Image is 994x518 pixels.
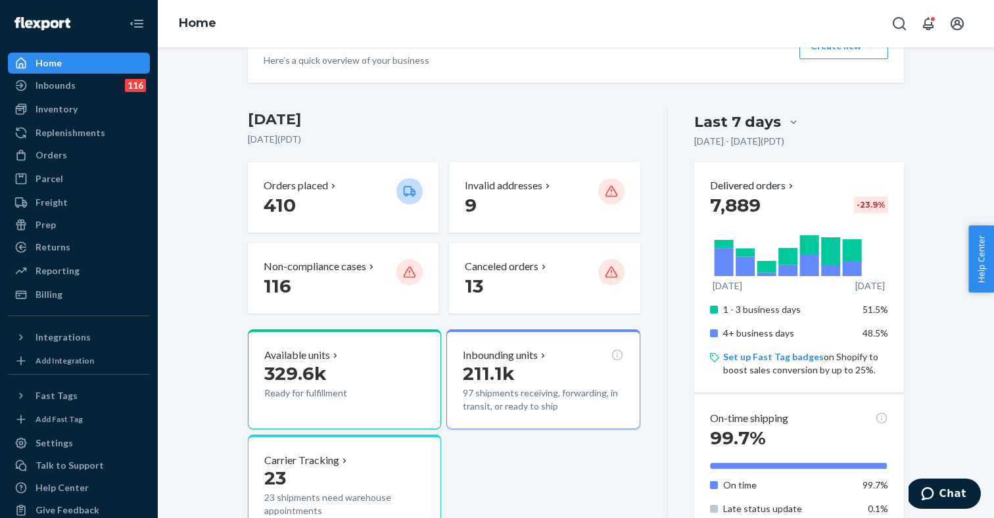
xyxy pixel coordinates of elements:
[8,477,150,498] a: Help Center
[868,503,888,514] span: 0.1%
[8,455,150,476] button: Talk to Support
[855,279,885,293] p: [DATE]
[710,178,796,193] button: Delivered orders
[723,303,853,316] p: 1 - 3 business days
[264,259,366,274] p: Non-compliance cases
[8,237,150,258] a: Returns
[35,459,104,472] div: Talk to Support
[8,99,150,120] a: Inventory
[723,351,824,362] a: Set up Fast Tag badges
[463,348,538,363] p: Inbounding units
[465,275,483,297] span: 13
[35,149,67,162] div: Orders
[8,168,150,189] a: Parcel
[35,355,94,366] div: Add Integration
[264,362,327,385] span: 329.6k
[465,259,538,274] p: Canceled orders
[8,433,150,454] a: Settings
[35,331,91,344] div: Integrations
[463,362,515,385] span: 211.1k
[968,225,994,293] button: Help Center
[35,103,78,116] div: Inventory
[264,491,425,517] p: 23 shipments need warehouse appointments
[723,479,853,492] p: On time
[465,178,542,193] p: Invalid addresses
[35,436,73,450] div: Settings
[35,196,68,209] div: Freight
[886,11,912,37] button: Open Search Box
[465,194,477,216] span: 9
[8,145,150,166] a: Orders
[264,453,339,468] p: Carrier Tracking
[8,385,150,406] button: Fast Tags
[8,284,150,305] a: Billing
[35,57,62,70] div: Home
[449,243,640,314] button: Canceled orders 13
[723,502,853,515] p: Late status update
[14,17,70,30] img: Flexport logo
[8,192,150,213] a: Freight
[854,197,888,213] div: -23.9 %
[944,11,970,37] button: Open account menu
[723,327,853,340] p: 4+ business days
[248,162,438,233] button: Orders placed 410
[463,387,623,413] p: 97 shipments receiving, forwarding, in transit, or ready to ship
[863,304,888,315] span: 51.5%
[8,214,150,235] a: Prep
[710,194,761,216] span: 7,889
[35,218,56,231] div: Prep
[710,427,766,449] span: 99.7%
[723,350,888,377] p: on Shopify to boost sales conversion by up to 25%.
[8,75,150,96] a: Inbounds116
[35,126,105,139] div: Replenishments
[35,481,89,494] div: Help Center
[8,327,150,348] button: Integrations
[8,260,150,281] a: Reporting
[35,504,99,517] div: Give Feedback
[8,412,150,427] a: Add Fast Tag
[35,241,70,254] div: Returns
[264,467,286,489] span: 23
[35,79,76,92] div: Inbounds
[909,479,981,511] iframe: Opens a widget where you can chat to one of our agents
[264,194,296,216] span: 410
[35,172,63,185] div: Parcel
[248,243,438,314] button: Non-compliance cases 116
[125,79,146,92] div: 116
[35,288,62,301] div: Billing
[264,348,330,363] p: Available units
[694,112,781,132] div: Last 7 days
[710,411,788,426] p: On-time shipping
[179,16,216,30] a: Home
[264,275,291,297] span: 116
[248,109,640,130] h3: [DATE]
[264,54,431,67] p: Here’s a quick overview of your business
[248,329,441,429] button: Available units329.6kReady for fulfillment
[248,133,640,146] p: [DATE] ( PDT )
[446,329,640,429] button: Inbounding units211.1k97 shipments receiving, forwarding, in transit, or ready to ship
[124,11,150,37] button: Close Navigation
[35,389,78,402] div: Fast Tags
[168,5,227,43] ol: breadcrumbs
[264,387,386,400] p: Ready for fulfillment
[8,353,150,369] a: Add Integration
[863,327,888,339] span: 48.5%
[863,479,888,490] span: 99.7%
[449,162,640,233] button: Invalid addresses 9
[694,135,784,148] p: [DATE] - [DATE] ( PDT )
[8,122,150,143] a: Replenishments
[35,264,80,277] div: Reporting
[264,178,328,193] p: Orders placed
[8,53,150,74] a: Home
[35,413,83,425] div: Add Fast Tag
[915,11,941,37] button: Open notifications
[713,279,742,293] p: [DATE]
